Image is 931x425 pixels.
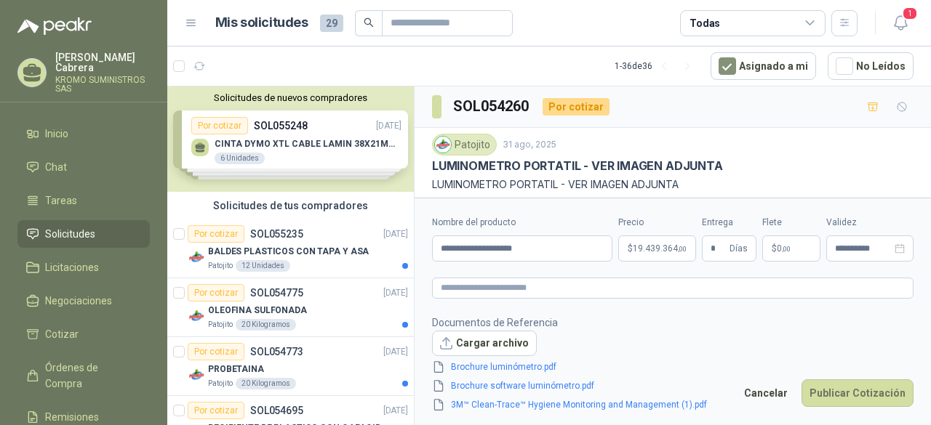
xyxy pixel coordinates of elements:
p: Patojito [208,378,233,389]
label: Precio [618,216,696,230]
p: SOL054773 [250,347,303,357]
p: 31 ago, 2025 [503,138,556,152]
a: Tareas [17,187,150,214]
span: Solicitudes [45,226,95,242]
div: 20 Kilogramos [236,378,296,389]
img: Company Logo [188,366,205,384]
a: Negociaciones [17,287,150,315]
label: Flete [762,216,820,230]
label: Entrega [702,216,756,230]
img: Logo peakr [17,17,92,35]
img: Company Logo [435,137,451,153]
p: [DATE] [383,227,408,241]
img: Company Logo [188,307,205,325]
p: BALDES PLASTICOS CON TAPA Y ASA [208,245,369,259]
span: Órdenes de Compra [45,360,136,392]
button: Cargar archivo [432,331,537,357]
span: ,00 [678,245,687,253]
a: Licitaciones [17,254,150,281]
div: Solicitudes de tus compradores [167,192,414,219]
p: Documentos de Referencia [432,315,730,331]
a: 3M™ Clean-Trace™ Hygiene Monitoring and Management (1).pdf [445,398,713,412]
a: Cotizar [17,320,150,348]
a: Órdenes de Compra [17,354,150,397]
div: Por cotizar [188,402,244,419]
label: Validez [826,216,914,230]
img: Company Logo [188,248,205,266]
a: Brochure luminómetro.pdf [445,360,713,374]
p: Patojito [208,260,233,272]
span: Cotizar [45,326,79,342]
p: OLEOFINA SULFONADA [208,304,307,317]
p: $19.439.364,00 [618,235,696,262]
button: Solicitudes de nuevos compradores [173,92,408,103]
p: $ 0,00 [762,235,820,262]
button: 1 [887,10,914,36]
div: 12 Unidades [236,260,290,272]
span: Remisiones [45,409,99,425]
p: LUMINOMETRO PORTATIL - VER IMAGEN ADJUNTA [432,158,723,174]
div: Por cotizar [188,225,244,243]
span: ,00 [782,245,791,253]
a: Por cotizarSOL054773[DATE] Company LogoPROBETAINAPatojito20 Kilogramos [167,337,414,396]
div: Todas [690,15,720,31]
p: LUMINOMETRO PORTATIL - VER IMAGEN ADJUNTA [432,177,914,193]
span: Días [730,236,748,261]
div: Por cotizar [543,98,610,116]
span: Inicio [45,126,68,142]
p: [PERSON_NAME] Cabrera [55,52,150,73]
span: Licitaciones [45,259,99,275]
span: Tareas [45,193,77,209]
div: Patojito [432,134,497,155]
h1: Mis solicitudes [215,12,308,33]
p: SOL055235 [250,229,303,239]
span: $ [772,244,777,253]
span: 1 [902,7,918,20]
span: Chat [45,159,67,175]
span: 0 [777,244,791,253]
span: search [364,17,374,28]
p: [DATE] [383,286,408,300]
a: Chat [17,153,150,181]
p: KROMO SUMINISTROS SAS [55,76,150,93]
a: Solicitudes [17,220,150,248]
p: [DATE] [383,404,408,418]
p: Patojito [208,319,233,331]
p: [DATE] [383,345,408,359]
button: No Leídos [828,52,914,80]
label: Nombre del producto [432,216,612,230]
p: SOL054695 [250,405,303,416]
a: Brochure software luminómetro.pdf [445,379,713,393]
a: Inicio [17,120,150,147]
button: Asignado a mi [711,52,816,80]
p: PROBETAINA [208,363,264,376]
div: Por cotizar [188,343,244,360]
a: Por cotizarSOL055235[DATE] Company LogoBALDES PLASTICOS CON TAPA Y ASAPatojito12 Unidades [167,219,414,278]
div: Solicitudes de nuevos compradoresPor cotizarSOL055248[DATE] CINTA DYMO XTL CABLE LAMIN 38X21MMBLA... [167,86,414,192]
h3: SOL054260 [453,95,531,118]
span: Negociaciones [45,293,112,309]
a: Por cotizarSOL054775[DATE] Company LogoOLEOFINA SULFONADAPatojito20 Kilogramos [167,278,414,337]
span: 29 [320,15,343,32]
button: Cancelar [736,379,796,407]
div: Por cotizar [188,284,244,301]
span: 19.439.364 [633,244,687,253]
div: 20 Kilogramos [236,319,296,331]
div: 1 - 36 de 36 [615,54,699,78]
button: Publicar Cotización [802,379,914,407]
p: SOL054775 [250,288,303,298]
